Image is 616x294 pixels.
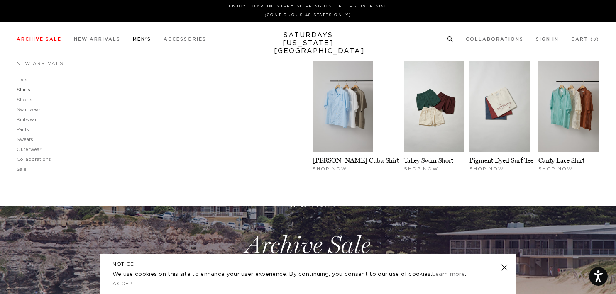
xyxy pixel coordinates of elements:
a: Tees [17,78,27,82]
a: New Arrivals [17,61,64,66]
a: [PERSON_NAME] Cuba Shirt [313,156,399,164]
a: Learn more [432,272,465,277]
a: New Arrivals [74,37,120,41]
a: Swimwear [17,107,41,112]
a: Collaborations [466,37,523,41]
a: Outerwear [17,147,42,152]
a: Sale [17,167,27,172]
a: Archive Sale [17,37,61,41]
a: SATURDAYS[US_STATE][GEOGRAPHIC_DATA] [274,32,342,55]
a: Pants [17,127,29,132]
p: (Contiguous 48 States Only) [20,12,596,18]
h5: NOTICE [112,260,504,268]
small: 0 [593,38,596,41]
a: Canty Lace Shirt [538,156,584,164]
a: Cart (0) [571,37,599,41]
a: Sweats [17,137,33,142]
a: Collaborations [17,157,51,162]
a: Shirts [17,87,30,92]
p: We use cookies on this site to enhance your user experience. By continuing, you consent to our us... [112,270,474,279]
a: Talley Swim Short [404,156,453,164]
a: Men's [133,37,151,41]
a: Knitwear [17,117,37,122]
a: Accept [112,282,137,286]
a: Sign In [536,37,559,41]
a: Shorts [17,97,32,102]
p: Enjoy Complimentary Shipping on Orders Over $150 [20,3,596,10]
a: Pigment Dyed Surf Tee [469,156,533,164]
a: Accessories [164,37,206,41]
